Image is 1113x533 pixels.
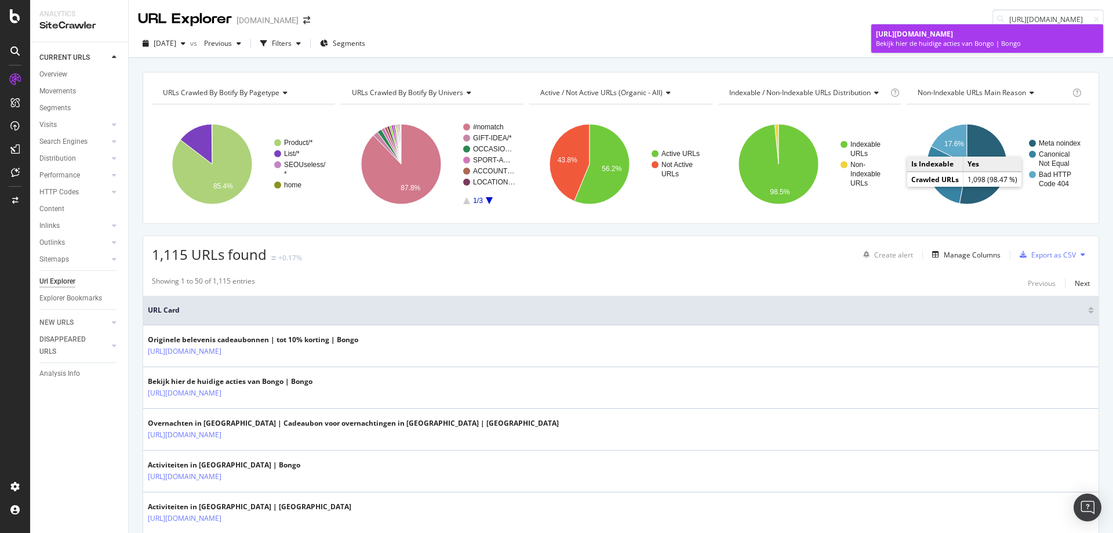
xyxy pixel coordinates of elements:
a: NEW URLS [39,317,108,329]
svg: A chart. [718,114,901,215]
span: URLs Crawled By Botify By pagetype [163,88,279,97]
h4: URLs Crawled By Botify By pagetype [161,84,325,102]
div: NEW URLS [39,317,74,329]
a: [URL][DOMAIN_NAME] [148,429,221,441]
div: Manage Columns [944,250,1001,260]
a: [URL][DOMAIN_NAME] [148,346,221,357]
div: Visits [39,119,57,131]
button: [DATE] [138,34,190,53]
button: Segments [315,34,370,53]
h4: URLs Crawled By Botify By univers [350,84,514,102]
div: Movements [39,85,76,97]
button: Previous [1028,276,1056,290]
div: +0.17% [278,253,302,263]
button: Next [1075,276,1090,290]
a: Movements [39,85,120,97]
text: Indexable [850,170,881,178]
div: Open Intercom Messenger [1074,494,1101,521]
text: URLs [850,150,868,158]
h4: Indexable / Non-Indexable URLs Distribution [727,84,888,102]
text: #nomatch [473,123,504,131]
span: Segments [333,38,365,48]
text: Non- [850,161,865,169]
text: 56.2% [602,165,622,173]
div: Search Engines [39,136,88,148]
text: URLs [661,170,679,178]
text: Not Equal [1039,159,1070,168]
td: Is Indexable [907,157,963,172]
a: [URL][DOMAIN_NAME]Bekijk hier de huidige acties van Bongo | Bongo [871,24,1103,53]
text: GIFT-IDEA/* [473,134,512,142]
text: List/* [284,150,300,158]
a: Visits [39,119,108,131]
text: Code 404 [1039,180,1069,188]
span: Active / Not Active URLs (organic - all) [540,88,663,97]
div: Sitemaps [39,253,69,266]
div: Analytics [39,9,119,19]
div: Originele belevenis cadeaubonnen | tot 10% korting | Bongo [148,335,358,345]
img: Equal [271,256,276,260]
text: 87.8% [401,184,420,192]
a: CURRENT URLS [39,52,108,64]
div: Explorer Bookmarks [39,292,102,304]
text: 17.6% [944,140,964,148]
div: Filters [272,38,292,48]
div: Url Explorer [39,275,75,288]
div: Export as CSV [1031,250,1076,260]
text: 1/3 [473,197,483,205]
span: Non-Indexable URLs Main Reason [918,88,1026,97]
div: Bekijk hier de huidige acties van Bongo | Bongo [148,376,312,387]
div: SiteCrawler [39,19,119,32]
svg: A chart. [529,114,712,215]
td: 1,098 (98.47 %) [963,172,1022,187]
text: home [284,181,301,189]
div: A chart. [341,114,524,215]
span: Previous [199,38,232,48]
div: Content [39,203,64,215]
div: HTTP Codes [39,186,79,198]
a: Sitemaps [39,253,108,266]
div: Performance [39,169,80,182]
svg: A chart. [907,114,1090,215]
span: Indexable / Non-Indexable URLs distribution [729,88,871,97]
span: URL Card [148,305,1085,316]
div: Inlinks [39,220,60,232]
div: Outlinks [39,237,65,249]
text: 98.5% [770,188,790,196]
a: Overview [39,68,120,81]
button: Export as CSV [1015,245,1076,264]
div: Create alert [874,250,913,260]
text: Indexable [850,140,881,148]
span: vs [190,38,199,48]
a: [URL][DOMAIN_NAME] [148,387,221,399]
text: Bad HTTP [1039,171,1071,179]
text: Active URLs [661,150,700,158]
text: LOCATION… [473,178,515,186]
a: HTTP Codes [39,186,108,198]
h4: Non-Indexable URLs Main Reason [915,84,1070,102]
a: Analysis Info [39,368,120,380]
text: Product/* [284,139,313,147]
div: CURRENT URLS [39,52,90,64]
a: [URL][DOMAIN_NAME] [148,513,221,524]
button: Create alert [859,245,913,264]
div: Showing 1 to 50 of 1,115 entries [152,276,255,290]
button: Manage Columns [927,248,1001,262]
button: Previous [199,34,246,53]
input: Find a URL [992,9,1104,30]
span: [URL][DOMAIN_NAME] [876,29,953,39]
div: Bekijk hier de huidige acties van Bongo | Bongo [876,39,1099,48]
text: OCCASIO… [473,145,512,153]
div: Segments [39,102,71,114]
text: Not Active [661,161,693,169]
div: Analysis Info [39,368,80,380]
button: Filters [256,34,305,53]
text: SEOUseless/ [284,161,326,169]
svg: A chart. [152,114,335,215]
a: [URL][DOMAIN_NAME] [148,471,221,483]
a: Distribution [39,153,108,165]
